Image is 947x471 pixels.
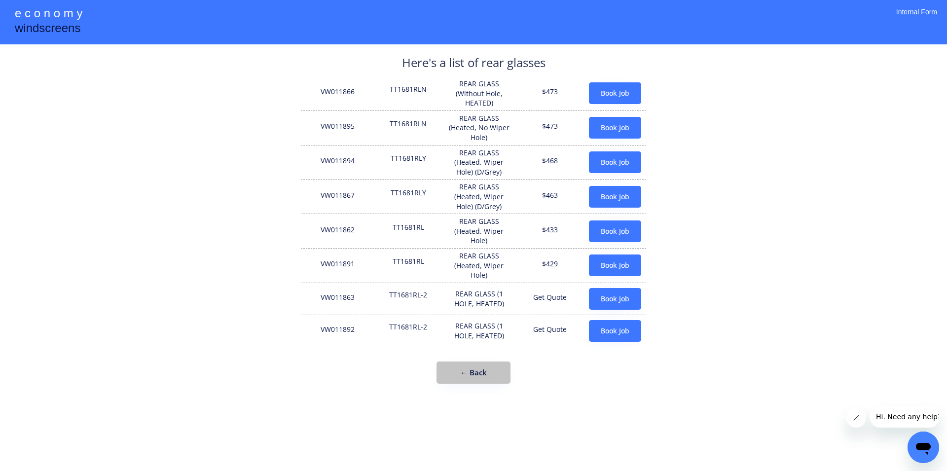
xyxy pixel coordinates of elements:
button: Book Job [589,254,641,276]
div: VW011892 [306,322,369,340]
button: ← Back [437,362,510,384]
div: TT1681RL-2 [377,322,440,340]
div: VW011866 [306,84,369,102]
div: VW011894 [306,153,369,171]
div: Internal Form [896,7,937,30]
div: TT1681RLN [377,119,440,137]
div: TT1681RL-2 [377,290,440,308]
button: Book Job [589,220,641,242]
div: VW011862 [306,222,369,240]
div: REAR GLASS (Heated, Wiper Hole) (D/Grey) [447,180,511,214]
div: $429 [518,256,582,274]
div: VW011867 [306,188,369,206]
div: TT1681RL [377,256,440,274]
div: VW011895 [306,119,369,137]
div: TT1681RLY [377,153,440,171]
div: Get Quote [518,290,582,308]
div: $433 [518,222,582,240]
button: Book Job [589,186,641,208]
iframe: Close message [846,408,866,428]
button: Book Job [589,320,641,342]
div: REAR GLASS (Heated, Wiper Hole) [447,214,511,248]
div: TT1681RL [377,222,440,240]
div: REAR GLASS (Heated, Wiper Hole) (D/Grey) [447,145,511,180]
div: REAR GLASS (Without Hole, HEATED) [447,76,511,110]
div: TT1681RLN [377,84,440,102]
iframe: Message from company [870,406,939,428]
div: REAR GLASS (Heated, Wiper Hole) [447,249,511,283]
span: Hi. Need any help? [6,7,71,15]
div: REAR GLASS (Heated, No Wiper Hole) [447,111,511,145]
div: $468 [518,153,582,171]
div: REAR GLASS (1 HOLE, HEATED) [447,287,511,311]
div: $473 [518,84,582,102]
iframe: Button to launch messaging window [908,432,939,463]
div: windscreens [15,20,80,39]
div: Here's a list of rear glasses [402,54,546,76]
div: $463 [518,188,582,206]
button: Book Job [589,117,641,139]
div: $473 [518,119,582,137]
div: REAR GLASS (1 HOLE, HEATED) [447,319,511,343]
div: Get Quote [518,322,582,340]
button: Book Job [589,82,641,104]
button: Book Job [589,288,641,310]
button: Book Job [589,151,641,173]
div: VW011863 [306,290,369,308]
div: TT1681RLY [377,188,440,206]
div: e c o n o m y [15,5,82,24]
div: VW011891 [306,256,369,274]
